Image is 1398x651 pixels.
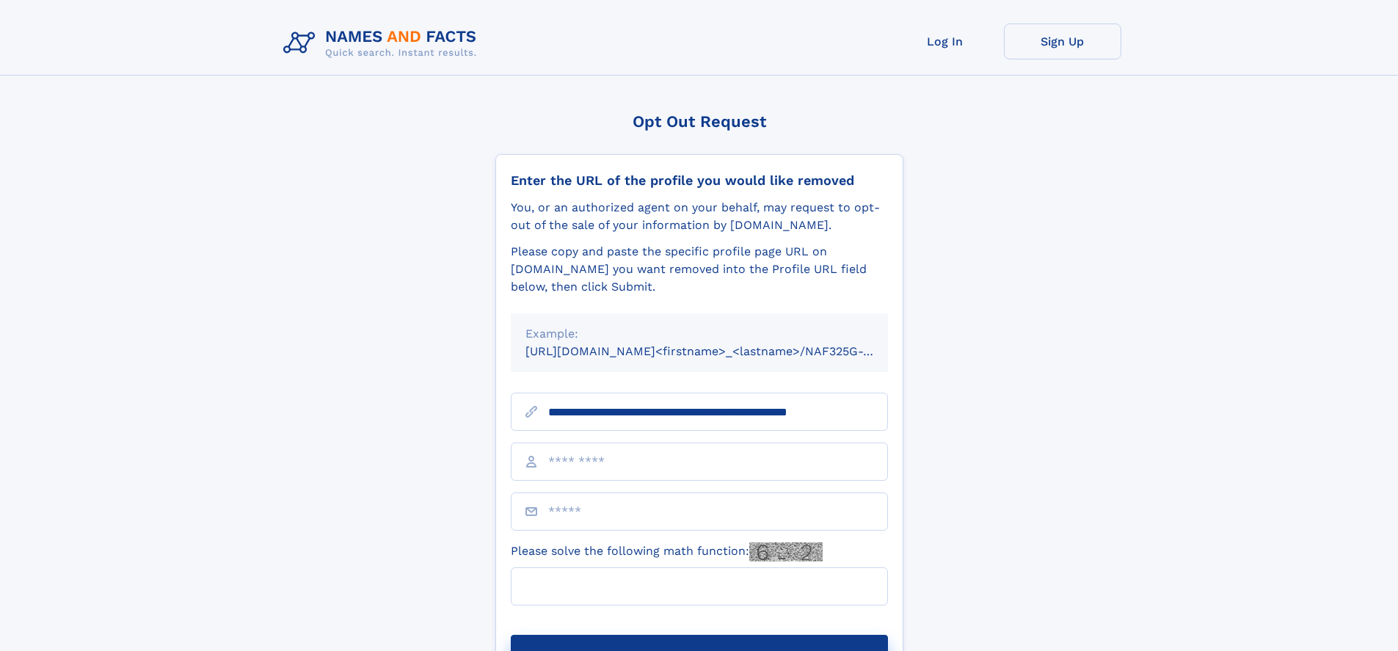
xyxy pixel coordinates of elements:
[495,112,903,131] div: Opt Out Request
[277,23,489,63] img: Logo Names and Facts
[887,23,1004,59] a: Log In
[525,325,873,343] div: Example:
[511,243,888,296] div: Please copy and paste the specific profile page URL on [DOMAIN_NAME] you want removed into the Pr...
[511,172,888,189] div: Enter the URL of the profile you would like removed
[1004,23,1121,59] a: Sign Up
[525,344,916,358] small: [URL][DOMAIN_NAME]<firstname>_<lastname>/NAF325G-xxxxxxxx
[511,542,823,561] label: Please solve the following math function:
[511,199,888,234] div: You, or an authorized agent on your behalf, may request to opt-out of the sale of your informatio...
